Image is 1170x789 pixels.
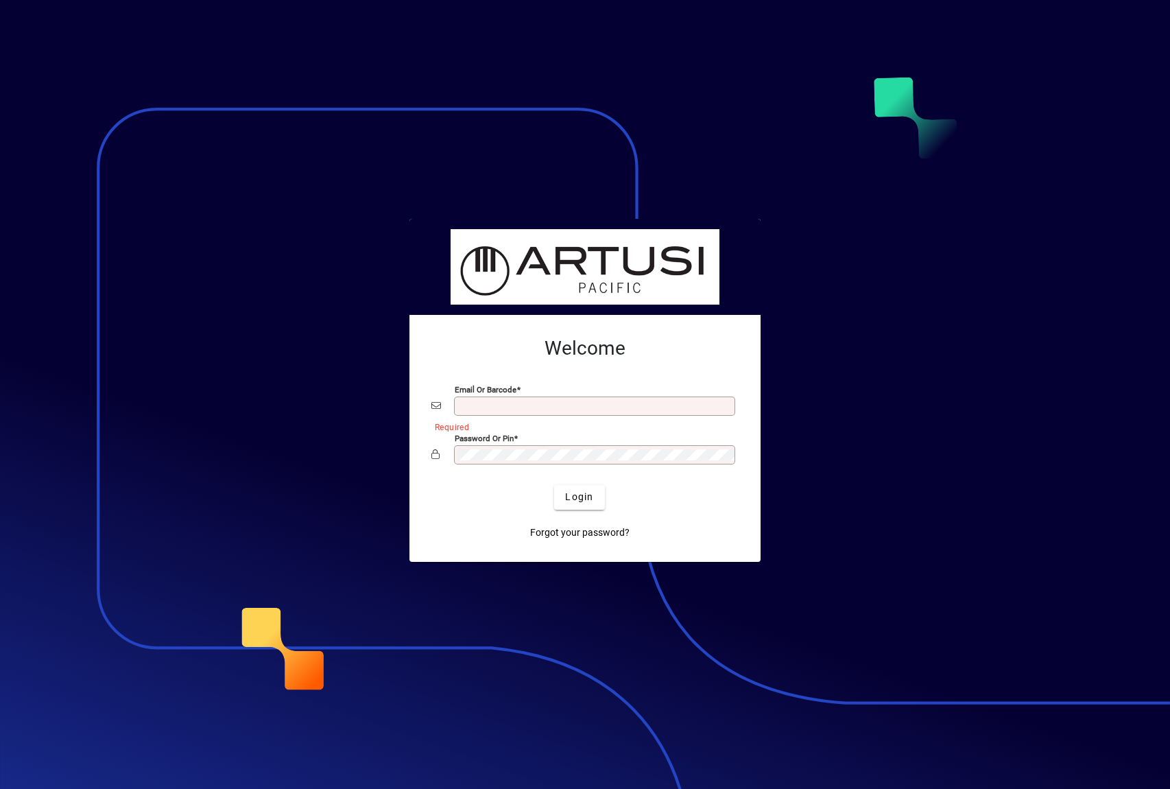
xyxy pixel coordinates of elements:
[530,526,630,540] span: Forgot your password?
[554,485,604,510] button: Login
[431,337,739,360] h2: Welcome
[565,490,593,504] span: Login
[455,384,516,394] mat-label: Email or Barcode
[525,521,635,545] a: Forgot your password?
[435,419,728,434] mat-error: Required
[455,433,514,443] mat-label: Password or Pin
